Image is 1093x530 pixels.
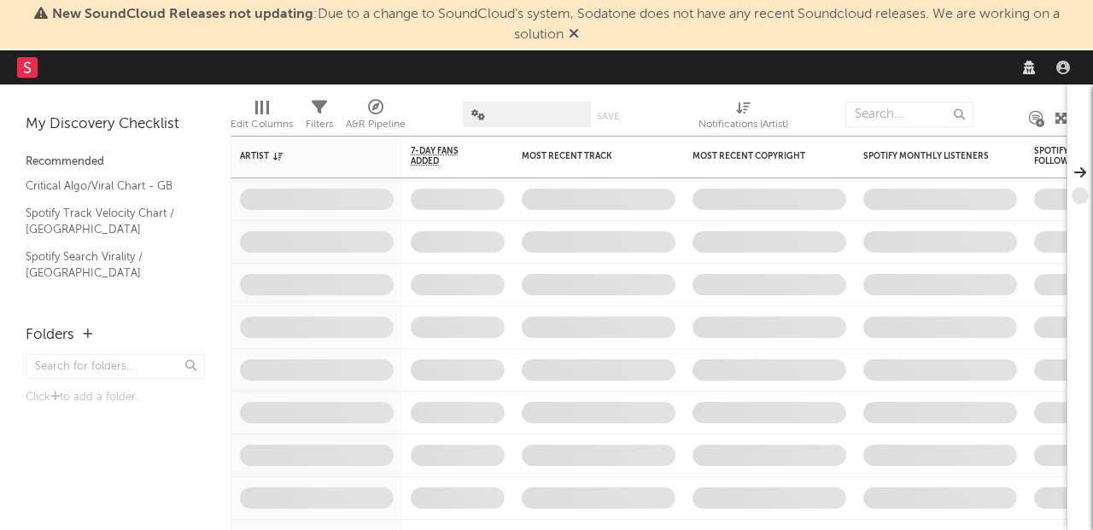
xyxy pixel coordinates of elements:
span: : Due to a change to SoundCloud's system, Sodatone does not have any recent Soundcloud releases. ... [52,8,1060,42]
input: Search... [845,102,973,127]
div: Artist [240,151,368,161]
div: Most Recent Copyright [693,151,821,161]
a: Critical Algo/Viral Chart - GB [26,177,188,195]
div: Click to add a folder. [26,387,205,408]
div: My Discovery Checklist [26,114,205,135]
div: Edit Columns [231,93,293,143]
div: Recommended [26,152,205,172]
span: New SoundCloud Releases not updating [52,8,313,21]
div: Most Recent Track [522,151,650,161]
div: A&R Pipeline [346,93,406,143]
a: Spotify Track Velocity Chart / [GEOGRAPHIC_DATA] [26,204,188,239]
div: Filters [306,93,333,143]
input: Search for folders... [26,354,205,379]
span: Dismiss [569,28,579,42]
span: 7-Day Fans Added [411,146,479,166]
button: Save [597,112,619,121]
div: Spotify Monthly Listeners [863,151,991,161]
div: A&R Pipeline [346,114,406,135]
div: Edit Columns [231,114,293,135]
div: Notifications (Artist) [698,114,788,135]
div: Filters [306,114,333,135]
div: Notifications (Artist) [698,93,788,143]
a: Spotify Search Virality / [GEOGRAPHIC_DATA] [26,248,188,282]
div: Folders [26,325,74,346]
a: [PERSON_NAME] Assistant / [GEOGRAPHIC_DATA] [26,291,188,326]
